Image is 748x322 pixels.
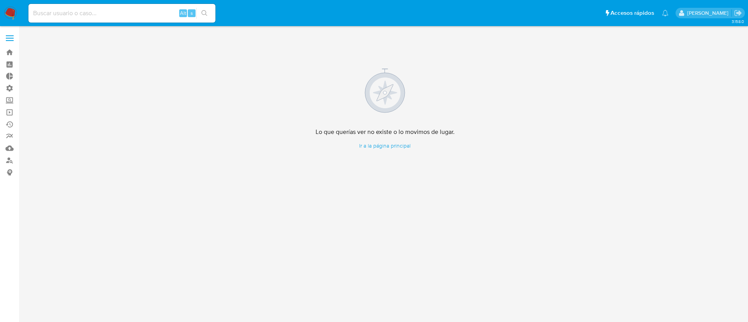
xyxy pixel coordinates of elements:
a: Salir [734,9,742,17]
p: rociodaniela.benavidescatalan@mercadolibre.cl [687,9,731,17]
h4: Lo que querías ver no existe o lo movimos de lugar. [316,128,455,136]
input: Buscar usuario o caso... [28,8,215,18]
a: Notificaciones [662,10,669,16]
span: Accesos rápidos [610,9,654,17]
a: Ir a la página principal [316,142,455,150]
span: s [191,9,193,17]
span: Alt [180,9,186,17]
button: search-icon [196,8,212,19]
